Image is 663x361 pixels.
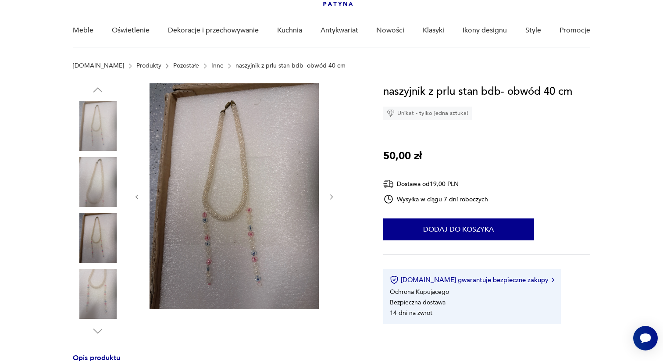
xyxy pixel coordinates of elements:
li: Bezpieczna dostawa [390,298,446,307]
a: Kuchnia [277,14,302,47]
li: Ochrona Kupującego [390,288,449,296]
a: Ikony designu [463,14,507,47]
img: Zdjęcie produktu naszyjnik z prlu stan bdb- obwód 40 cm [73,269,123,319]
a: [DOMAIN_NAME] [73,62,124,69]
p: naszyjnik z prlu stan bdb- obwód 40 cm [235,62,346,69]
p: 50,00 zł [383,148,422,164]
h1: naszyjnik z prlu stan bdb- obwód 40 cm [383,83,572,100]
a: Promocje [560,14,590,47]
a: Inne [211,62,224,69]
a: Nowości [376,14,404,47]
a: Dekoracje i przechowywanie [168,14,259,47]
a: Antykwariat [321,14,358,47]
a: Pozostałe [173,62,199,69]
button: Dodaj do koszyka [383,218,534,240]
img: Zdjęcie produktu naszyjnik z prlu stan bdb- obwód 40 cm [73,101,123,151]
img: Zdjęcie produktu naszyjnik z prlu stan bdb- obwód 40 cm [150,83,319,309]
img: Ikona certyfikatu [390,275,399,284]
img: Zdjęcie produktu naszyjnik z prlu stan bdb- obwód 40 cm [73,157,123,207]
a: Meble [73,14,93,47]
a: Klasyki [423,14,444,47]
img: Ikona strzałki w prawo [552,278,554,282]
a: Oświetlenie [112,14,150,47]
div: Dostawa od 19,00 PLN [383,179,488,189]
button: [DOMAIN_NAME] gwarantuje bezpieczne zakupy [390,275,554,284]
a: Style [525,14,541,47]
img: Ikona dostawy [383,179,394,189]
div: Wysyłka w ciągu 7 dni roboczych [383,194,488,204]
img: Ikona diamentu [387,109,395,117]
a: Produkty [136,62,161,69]
img: Zdjęcie produktu naszyjnik z prlu stan bdb- obwód 40 cm [73,213,123,263]
iframe: Smartsupp widget button [633,326,658,350]
li: 14 dni na zwrot [390,309,432,317]
div: Unikat - tylko jedna sztuka! [383,107,472,120]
